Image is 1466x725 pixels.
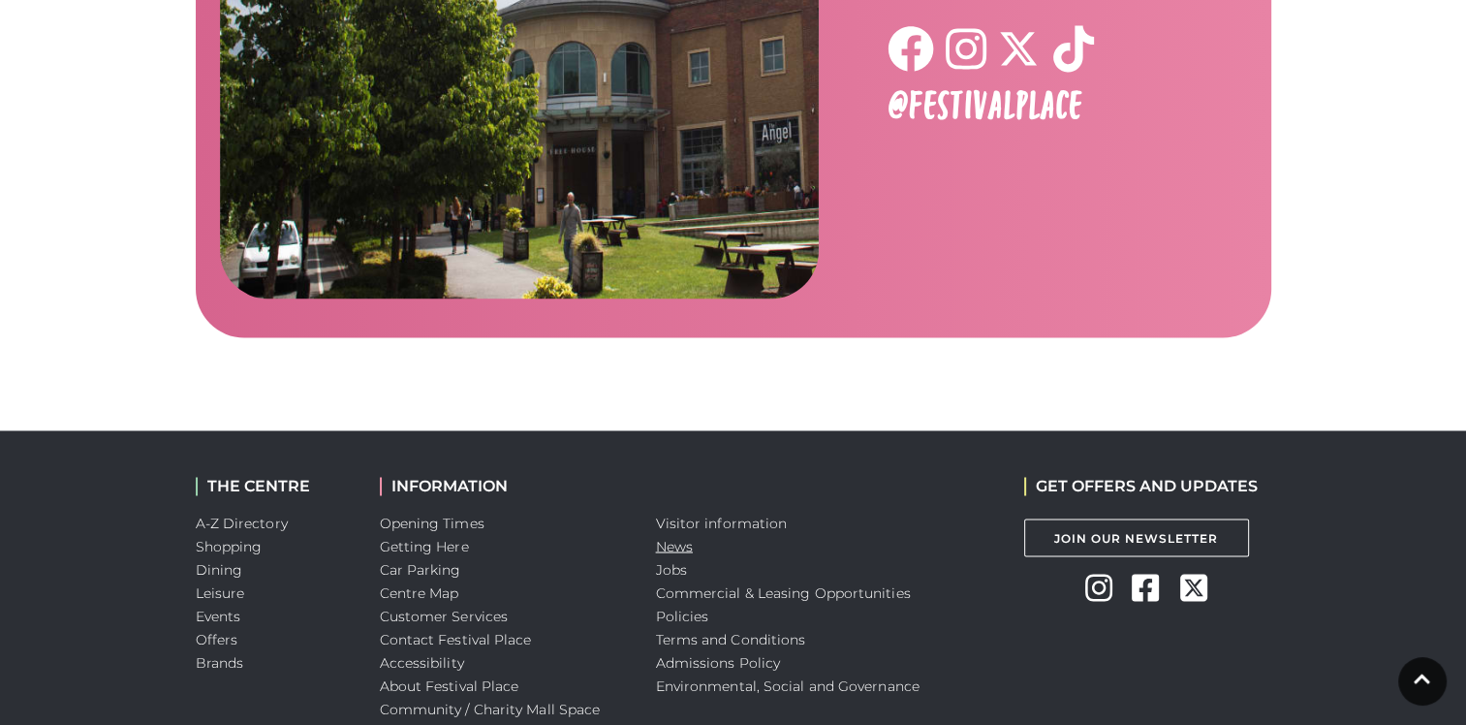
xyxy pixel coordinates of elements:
a: Accessibility [380,653,464,671]
a: Jobs [656,560,687,578]
h2: THE CENTRE [196,477,351,495]
a: Environmental, Social and Governance [656,677,920,694]
a: News [656,537,693,554]
h2: GET OFFERS AND UPDATES [1024,477,1258,495]
a: Contact Festival Place [380,630,532,647]
h3: @festivalplace [888,83,1178,122]
a: Commercial & Leasing Opportunities [656,583,911,601]
a: Policies [656,607,709,624]
a: Centre Map [380,583,459,601]
a: Visitor information [656,514,788,531]
a: About Festival Place [380,677,519,694]
a: Dining [196,560,243,578]
a: Brands [196,653,244,671]
a: Instagram [946,25,994,72]
a: Leisure [196,583,245,601]
a: Events [196,607,241,624]
a: Getting Here [380,537,469,554]
a: Admissions Policy [656,653,781,671]
a: Shopping [196,537,263,554]
a: Customer Services [380,607,509,624]
a: Offers [196,630,238,647]
a: Facebook [888,25,942,72]
a: Car Parking [380,560,461,578]
a: A-Z Directory [196,514,288,531]
a: Join Our Newsletter [1024,519,1249,556]
a: Opening Times [380,514,484,531]
h2: INFORMATION [380,477,627,495]
a: Terms and Conditions [656,630,806,647]
a: Tiktok [1050,25,1105,72]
